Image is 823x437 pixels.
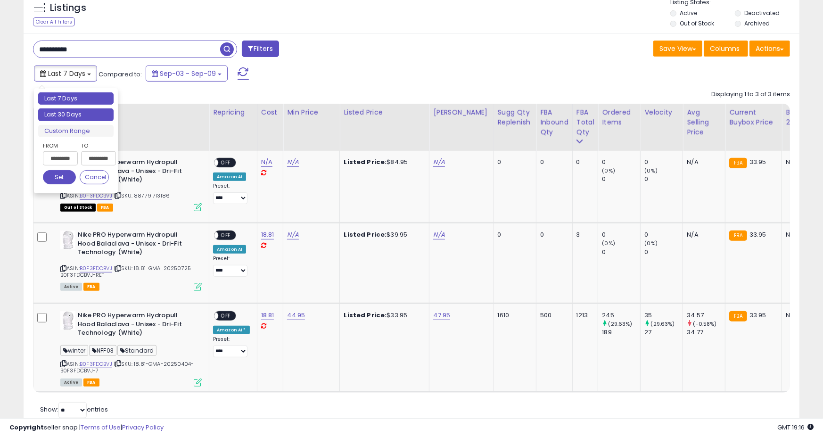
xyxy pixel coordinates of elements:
[218,312,233,320] span: OFF
[576,158,591,166] div: 0
[651,320,675,328] small: (29.63%)
[710,44,740,53] span: Columns
[60,379,82,387] span: All listings currently available for purchase on Amazon
[213,173,246,181] div: Amazon AI
[213,256,250,277] div: Preset:
[287,311,305,320] a: 44.95
[80,360,112,368] a: B0F3FDCBVJ
[80,170,109,184] button: Cancel
[644,175,683,183] div: 0
[81,423,121,432] a: Terms of Use
[38,108,114,121] li: Last 30 Days
[687,158,718,166] div: N/A
[744,9,780,17] label: Deactivated
[729,231,747,241] small: FBA
[40,405,108,414] span: Show: entries
[287,230,298,239] a: N/A
[83,379,99,387] span: FBA
[540,311,565,320] div: 500
[433,311,450,320] a: 47.95
[218,159,233,167] span: OFF
[498,158,529,166] div: 0
[60,264,194,279] span: | SKU: 18.81-GMA-20250725-B0F3FDCBVJ-RET
[213,326,250,334] div: Amazon AI *
[680,9,697,17] label: Active
[261,311,274,320] a: 18.81
[687,231,718,239] div: N/A
[602,311,640,320] div: 245
[344,157,387,166] b: Listed Price:
[644,158,683,166] div: 0
[50,1,86,15] h5: Listings
[48,69,85,78] span: Last 7 Days
[344,231,422,239] div: $39.95
[99,70,142,79] span: Compared to:
[687,107,721,137] div: Avg Selling Price
[729,107,778,127] div: Current Buybox Price
[287,107,336,117] div: Min Price
[749,157,766,166] span: 33.95
[213,107,253,117] div: Repricing
[602,239,615,247] small: (0%)
[60,311,202,386] div: ASIN:
[433,230,444,239] a: N/A
[80,264,112,272] a: B0F3FDCBVJ
[644,167,658,174] small: (0%)
[60,345,88,356] span: winter
[160,69,216,78] span: Sep-03 - Sep-09
[576,107,594,137] div: FBA Total Qty
[602,167,615,174] small: (0%)
[78,231,192,259] b: Nike PRO Hyperwarm Hydropull Hood Balaclava - Unisex - Dri-Fit Technology (White)
[213,336,250,357] div: Preset:
[60,231,75,249] img: 31iOJ4LTmQL._SL40_.jpg
[43,141,76,150] label: From
[602,107,636,127] div: Ordered Items
[60,158,202,210] div: ASIN:
[744,19,770,27] label: Archived
[344,158,422,166] div: $84.95
[80,192,112,200] a: B0F3FDCBVJ
[60,283,82,291] span: All listings currently available for purchase on Amazon
[494,104,536,151] th: Please note that this number is a calculation based on your required days of coverage and your ve...
[83,283,99,291] span: FBA
[344,311,422,320] div: $33.95
[498,231,529,239] div: 0
[344,311,387,320] b: Listed Price:
[117,345,156,356] span: Standard
[261,230,274,239] a: 18.81
[81,141,109,150] label: To
[97,204,113,212] span: FBA
[786,107,820,127] div: BB Share 24h.
[78,158,192,187] b: Nike PRO Hyperwarm Hydropull Hood Balaclava - Unisex - Dri-Fit Technology (White)
[114,192,170,199] span: | SKU: 887791713186
[433,157,444,167] a: N/A
[60,204,96,212] span: All listings that are currently out of stock and unavailable for purchase on Amazon
[540,158,565,166] div: 0
[287,157,298,167] a: N/A
[60,360,194,374] span: | SKU: 18.81-GMA-20250404-B0F3FDCBVJ-7
[644,328,683,337] div: 27
[602,175,640,183] div: 0
[9,423,164,432] div: seller snap | |
[344,230,387,239] b: Listed Price:
[786,231,817,239] div: N/A
[38,92,114,105] li: Last 7 Days
[58,107,205,117] div: Title
[644,231,683,239] div: 0
[78,311,192,340] b: Nike PRO Hyperwarm Hydropull Hood Balaclava - Unisex - Dri-Fit Technology (White)
[540,231,565,239] div: 0
[122,423,164,432] a: Privacy Policy
[43,170,76,184] button: Set
[34,66,97,82] button: Last 7 Days
[644,239,658,247] small: (0%)
[9,423,44,432] strong: Copyright
[693,320,717,328] small: (-0.58%)
[704,41,748,57] button: Columns
[60,231,202,290] div: ASIN:
[644,311,683,320] div: 35
[729,158,747,168] small: FBA
[33,17,75,26] div: Clear All Filters
[786,311,817,320] div: N/A
[576,311,591,320] div: 1213
[498,311,529,320] div: 1610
